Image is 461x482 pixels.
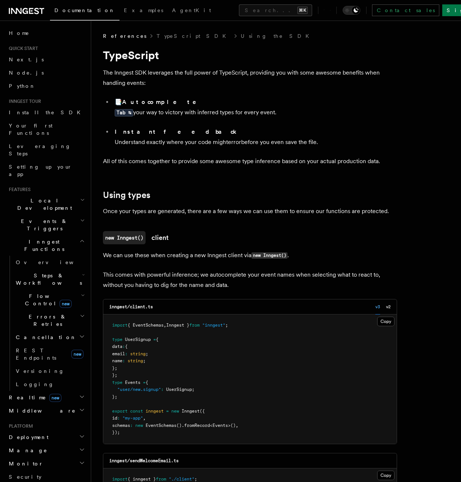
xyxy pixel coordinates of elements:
[112,380,122,385] span: type
[13,378,86,391] a: Logging
[9,123,53,136] span: Your first Functions
[194,476,197,482] span: ;
[109,458,179,463] code: inngest/sendWelcomeEmail.ts
[119,2,168,20] a: Examples
[112,358,122,363] span: name
[9,143,71,157] span: Leveraging Steps
[115,109,133,116] kbd: Tab ↹
[9,164,72,177] span: Setting up your app
[9,57,44,62] span: Next.js
[128,358,143,363] span: string
[143,358,146,363] span: ;
[13,269,86,289] button: Steps & Workflows
[6,434,49,441] span: Deployment
[6,407,76,414] span: Middleware
[16,348,56,361] span: REST Endpoints
[122,358,125,363] span: :
[6,106,86,119] a: Install the SDK
[146,409,164,414] span: inngest
[236,423,238,428] span: ,
[6,119,86,140] a: Your first Functions
[112,337,122,342] span: type
[6,238,79,253] span: Inngest Functions
[171,409,179,414] span: new
[146,423,176,428] span: EventSchemas
[225,323,228,328] span: ;
[115,128,237,135] strong: Instant feedback
[125,337,151,342] span: UserSignup
[297,7,308,14] kbd: ⌘K
[125,380,140,385] span: Events
[386,299,391,314] button: v2
[9,474,42,480] span: Security
[130,423,133,428] span: :
[103,250,397,261] p: We can use these when creating a new Inngest client via .
[377,471,394,480] button: Copy
[166,323,189,328] span: Inngest }
[192,387,194,392] span: ;
[112,416,117,421] span: id
[9,70,44,76] span: Node.js
[60,300,72,308] span: new
[13,310,86,331] button: Errors & Retries
[6,394,61,401] span: Realtime
[112,323,128,328] span: import
[377,317,394,326] button: Copy
[6,423,33,429] span: Platform
[112,351,125,356] span: email
[200,409,205,414] span: ({
[50,2,119,21] a: Documentation
[6,194,86,215] button: Local Development
[13,344,86,364] a: REST Endpointsnew
[202,323,225,328] span: "inngest"
[125,351,128,356] span: :
[239,4,312,16] button: Search...⌘K
[117,416,120,421] span: :
[6,98,41,104] span: Inngest tour
[156,337,158,342] span: {
[49,394,61,402] span: new
[228,423,236,428] span: >()
[343,6,360,15] button: Toggle dark mode
[6,53,86,66] a: Next.js
[128,323,164,328] span: { EventSchemas
[54,7,115,13] span: Documentation
[130,351,146,356] span: string
[6,160,86,181] a: Setting up your app
[6,457,86,470] button: Monitor
[16,259,92,265] span: Overview
[6,217,80,232] span: Events & Triggers
[6,444,86,457] button: Manage
[103,68,397,88] p: The Inngest SDK leverages the full power of TypeScript, providing you with some awesome benefits ...
[109,304,153,309] code: inngest/client.ts
[124,7,163,13] span: Examples
[13,364,86,378] a: Versioning
[143,380,146,385] span: =
[375,299,380,314] button: v3
[156,476,166,482] span: from
[164,323,166,328] span: ,
[112,476,128,482] span: import
[122,416,143,421] span: "my-app"
[6,140,86,160] a: Leveraging Steps
[112,344,122,349] span: data
[228,139,241,145] span: error
[13,331,86,344] button: Cancellation
[112,430,120,435] span: });
[103,32,146,40] span: References
[112,373,117,378] span: };
[189,323,200,328] span: from
[13,313,80,328] span: Errors & Retries
[166,387,192,392] span: UserSignup
[182,409,200,414] span: Inngest
[16,368,64,374] span: Versioning
[103,156,397,166] p: All of this comes together to provide some awesome type inference based on your actual production...
[103,48,397,62] h1: TypeScript
[372,4,439,16] a: Contact sales
[169,476,194,482] span: "./client"
[103,206,397,216] p: Once your types are generated, there are a few ways we can use them to ensure our functions are p...
[6,26,86,40] a: Home
[13,292,81,307] span: Flow Control
[125,344,128,349] span: {
[168,2,215,20] a: AgentKit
